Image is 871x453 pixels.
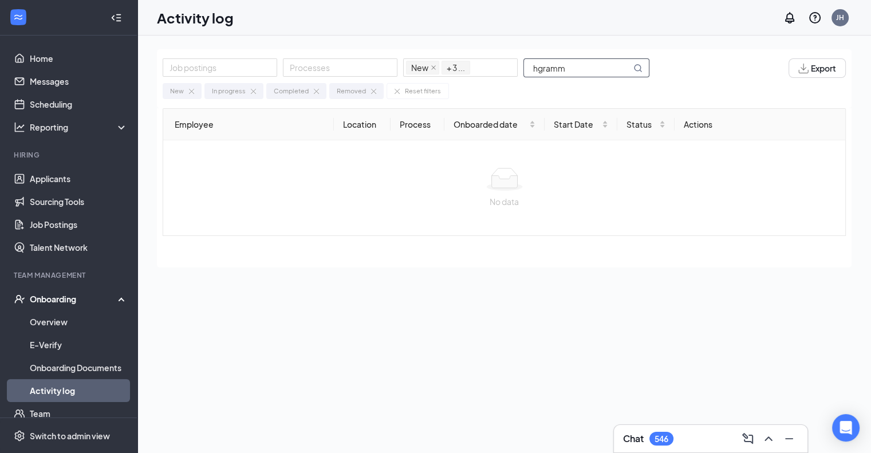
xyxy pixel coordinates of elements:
[545,109,617,140] th: Start Date
[447,61,465,74] span: + 3 ...
[334,109,391,140] th: Location
[170,86,184,96] div: New
[337,86,366,96] div: Removed
[157,8,234,27] h1: Activity log
[836,13,844,22] div: JH
[30,293,118,305] div: Onboarding
[30,402,128,425] a: Team
[30,213,128,236] a: Job Postings
[405,86,441,96] div: Reset filters
[30,236,128,259] a: Talent Network
[406,61,439,74] span: New
[14,121,25,133] svg: Analysis
[655,434,668,444] div: 546
[172,195,836,208] div: No data
[30,430,110,442] div: Switch to admin view
[30,310,128,333] a: Overview
[14,293,25,305] svg: UserCheck
[554,118,600,131] span: Start Date
[13,11,24,23] svg: WorkstreamLogo
[617,109,675,140] th: Status
[391,109,444,140] th: Process
[14,150,125,160] div: Hiring
[633,64,643,73] svg: MagnifyingGlass
[30,190,128,213] a: Sourcing Tools
[431,65,436,70] span: close
[30,333,128,356] a: E-Verify
[741,432,755,446] svg: ComposeMessage
[808,11,822,25] svg: QuestionInfo
[30,167,128,190] a: Applicants
[14,430,25,442] svg: Settings
[789,58,846,78] button: Export
[739,430,757,448] button: ComposeMessage
[623,432,644,445] h3: Chat
[811,64,836,72] span: Export
[675,109,845,140] th: Actions
[444,109,545,140] th: Onboarded date
[111,12,122,23] svg: Collapse
[30,70,128,93] a: Messages
[14,270,125,280] div: Team Management
[780,430,798,448] button: Minimize
[30,356,128,379] a: Onboarding Documents
[411,61,428,74] span: New
[30,121,128,133] div: Reporting
[163,109,334,140] th: Employee
[783,11,797,25] svg: Notifications
[212,86,246,96] div: In progress
[274,86,309,96] div: Completed
[626,118,657,131] span: Status
[782,432,796,446] svg: Minimize
[30,379,128,402] a: Activity log
[759,430,778,448] button: ChevronUp
[30,47,128,70] a: Home
[442,61,470,74] span: + 3 ...
[832,414,860,442] div: Open Intercom Messenger
[762,432,775,446] svg: ChevronUp
[454,118,527,131] span: Onboarded date
[30,93,128,116] a: Scheduling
